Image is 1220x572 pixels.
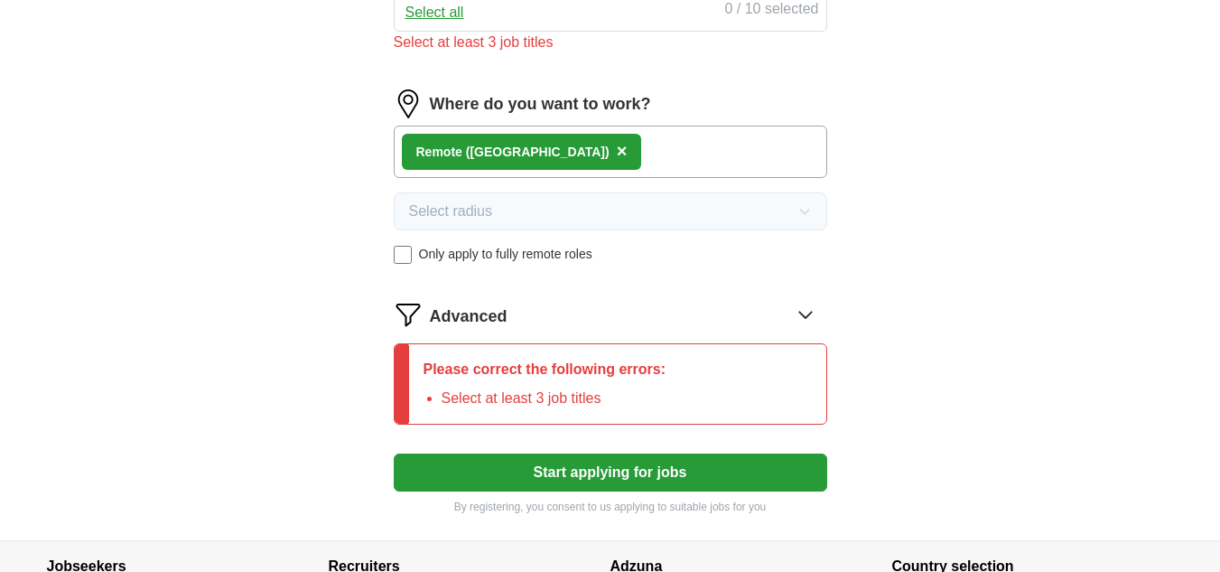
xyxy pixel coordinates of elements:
input: Only apply to fully remote roles [394,246,412,264]
div: Select at least 3 job titles [394,32,827,53]
img: filter [394,300,423,329]
span: × [617,141,628,161]
li: Select at least 3 job titles [442,388,666,409]
button: Start applying for jobs [394,454,827,492]
img: location.png [394,89,423,118]
span: Advanced [430,305,508,329]
p: By registering, you consent to us applying to suitable jobs for you [394,499,827,515]
p: Please correct the following errors: [424,359,666,380]
span: Only apply to fully remote roles [419,245,592,264]
button: × [617,138,628,165]
button: Select all [405,2,464,23]
button: Select radius [394,192,827,230]
span: Select radius [409,201,493,222]
div: Remote ([GEOGRAPHIC_DATA]) [416,143,610,162]
label: Where do you want to work? [430,92,651,117]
